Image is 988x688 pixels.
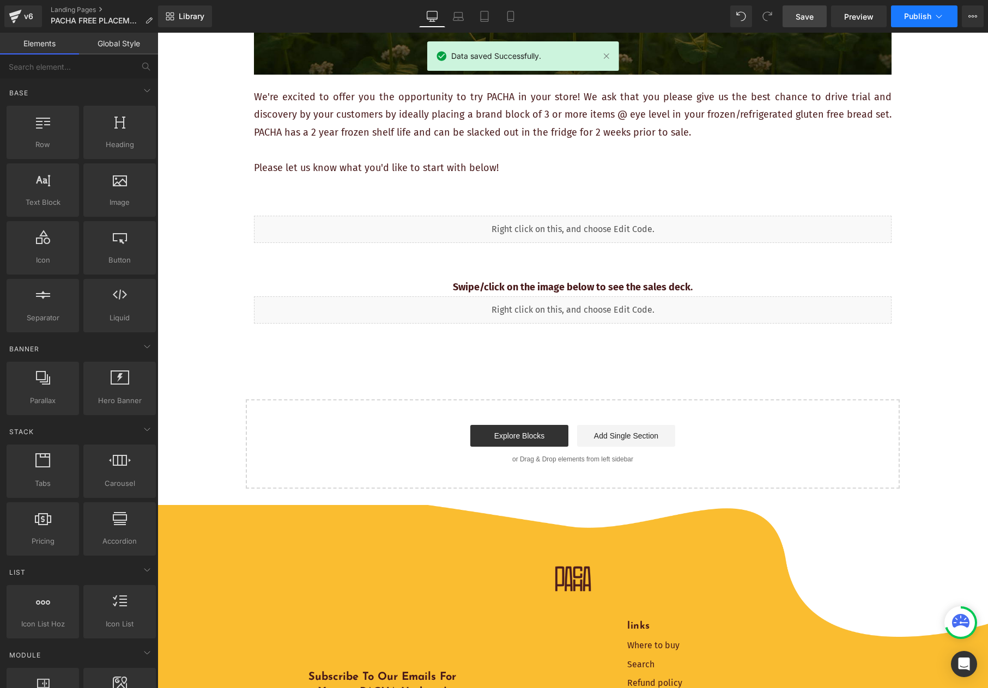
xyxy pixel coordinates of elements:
[470,607,535,619] a: Where to buy
[87,478,153,489] span: Carousel
[87,254,153,266] span: Button
[10,618,76,630] span: Icon List Hoz
[87,312,153,324] span: Liquid
[10,139,76,150] span: Row
[22,9,35,23] div: v6
[10,535,76,547] span: Pricing
[891,5,957,27] button: Publish
[96,126,734,144] p: Please let us know what you'd like to start with below!
[51,5,161,14] a: Landing Pages
[87,139,153,150] span: Heading
[87,197,153,208] span: Image
[420,392,518,414] a: Add Single Section
[904,12,931,21] span: Publish
[106,423,725,430] p: or Drag & Drop elements from left sidebar
[796,11,814,22] span: Save
[470,644,535,656] a: Refund policy
[419,5,445,27] a: Desktop
[730,5,752,27] button: Undo
[8,650,42,660] span: Module
[10,478,76,489] span: Tabs
[10,197,76,208] span: Text Block
[79,33,158,54] a: Global Style
[470,626,535,638] a: Search
[96,56,734,108] p: We're excited to offer you the opportunity to try PACHA in your store! We ask that you please giv...
[51,16,141,25] span: PACHA FREE PLACEMENT
[146,637,304,667] h2: Subscribe to our emails for yummy PACHA updates!
[451,50,541,62] span: Data saved Successfully.
[844,11,874,22] span: Preview
[445,5,471,27] a: Laptop
[498,5,524,27] a: Mobile
[158,5,212,27] a: New Library
[8,427,35,437] span: Stack
[10,395,76,406] span: Parallax
[8,567,27,577] span: List
[87,618,153,630] span: Icon List
[831,5,887,27] a: Preview
[962,5,984,27] button: More
[4,5,42,27] a: v6
[179,11,204,21] span: Library
[10,312,76,324] span: Separator
[313,392,411,414] a: Explore Blocks
[87,395,153,406] span: Hero Banner
[87,535,153,547] span: Accordion
[8,88,29,98] span: Base
[951,651,977,677] div: Open Intercom Messenger
[471,5,498,27] a: Tablet
[295,248,535,260] strong: Swipe/click on the image below to see the sales deck.
[756,5,778,27] button: Redo
[10,254,76,266] span: Icon
[8,344,40,354] span: Banner
[470,587,535,601] h2: links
